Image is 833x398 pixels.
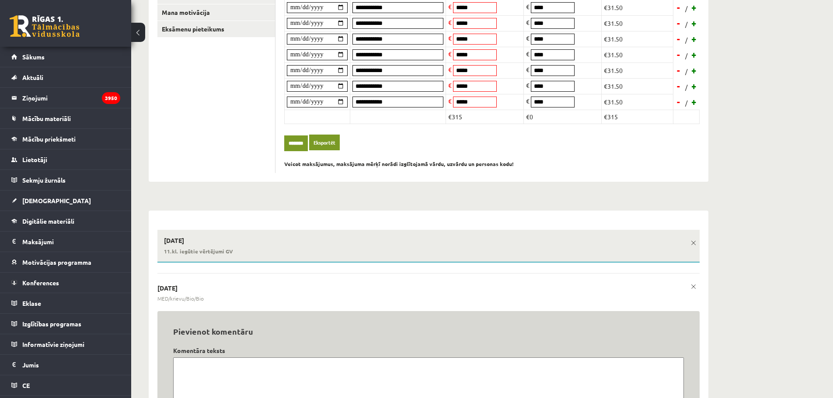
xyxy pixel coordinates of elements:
a: Sekmju žurnāls [11,170,120,190]
span: Digitālie materiāli [22,217,74,225]
span: Mācību priekšmeti [22,135,76,143]
span: Lietotāji [22,156,47,163]
td: €31.50 [602,15,673,31]
td: €31.50 [602,47,673,62]
span: € [448,18,452,26]
a: - [674,1,683,14]
a: Eklase [11,293,120,313]
span: 11.kl. iegūtie vērtējumi GV [164,248,233,255]
a: - [674,17,683,30]
a: Aktuāli [11,67,120,87]
td: €31.50 [602,78,673,94]
a: + [690,64,699,77]
a: + [690,80,699,93]
a: Lietotāji [11,149,120,170]
a: Konferences [11,273,120,293]
a: + [690,95,699,108]
a: Mana motivācija [157,4,275,21]
span: Motivācijas programma [22,258,91,266]
a: Rīgas 1. Tālmācības vidusskola [10,15,80,37]
a: - [674,64,683,77]
a: Digitālie materiāli [11,211,120,231]
span: Izglītības programas [22,320,81,328]
span: € [526,18,530,26]
a: CE [11,375,120,395]
span: [DEMOGRAPHIC_DATA] [22,197,91,204]
a: - [674,95,683,108]
a: + [690,17,699,30]
span: € [448,3,452,10]
a: - [674,48,683,61]
a: Mācību priekšmeti [11,129,120,149]
td: €31.50 [602,94,673,110]
b: Veicot maksājumus, maksājuma mērķī norādi izglītojamā vārdu, uzvārdu un personas kodu! [284,160,514,167]
a: x [687,237,700,249]
span: € [448,66,452,73]
span: Mācību materiāli [22,114,71,122]
td: €31.50 [602,62,673,78]
span: € [526,97,530,105]
td: €0 [524,110,602,124]
a: [DEMOGRAPHIC_DATA] [11,190,120,211]
h4: Komentāra teksts [173,347,684,354]
span: Aktuāli [22,73,43,81]
span: € [526,50,530,58]
span: € [448,34,452,42]
span: / [684,98,689,107]
a: Eksāmenu pieteikums [157,21,275,37]
span: € [448,50,452,58]
td: €315 [446,110,524,124]
a: + [690,32,699,45]
p: [DATE] [157,284,700,293]
a: Sākums [11,47,120,67]
a: Eksportēt [309,135,340,151]
a: Ziņojumi3950 [11,88,120,108]
span: / [684,83,689,92]
a: Mācību materiāli [11,108,120,128]
p: [DATE] [164,236,693,245]
span: / [684,51,689,60]
a: + [690,1,699,14]
a: Informatīvie ziņojumi [11,334,120,354]
span: € [526,66,530,73]
i: 3950 [102,92,120,104]
span: Sekmju žurnāls [22,176,66,184]
a: + [690,48,699,61]
span: € [526,81,530,89]
span: / [684,4,689,13]
a: - [674,32,683,45]
span: Eklase [22,299,41,307]
h3: Pievienot komentāru [173,327,684,336]
span: € [448,81,452,89]
a: Maksājumi [11,232,120,252]
a: Jumis [11,355,120,375]
span: MED/krievu/Bio/Bio [157,295,204,302]
a: Izglītības programas [11,314,120,334]
span: € [526,34,530,42]
legend: Ziņojumi [22,88,120,108]
span: Informatīvie ziņojumi [22,340,84,348]
td: €315 [602,110,673,124]
a: Motivācijas programma [11,252,120,272]
span: / [684,20,689,29]
a: x [687,280,700,293]
span: Konferences [22,279,59,287]
span: € [526,3,530,10]
span: / [684,35,689,45]
a: - [674,80,683,93]
td: €31.50 [602,31,673,47]
span: / [684,67,689,76]
span: Sākums [22,53,45,61]
span: CE [22,381,30,389]
span: Jumis [22,361,39,369]
legend: Maksājumi [22,232,120,252]
span: € [448,97,452,105]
